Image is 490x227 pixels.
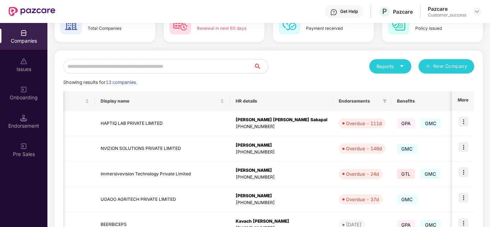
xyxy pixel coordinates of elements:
[63,80,137,85] span: Showing results for
[452,91,474,111] th: More
[393,8,413,15] div: Pazcare
[340,9,358,14] div: Get Help
[101,98,219,104] span: Display name
[382,7,387,16] span: P
[397,194,417,204] span: GMC
[381,97,388,105] span: filter
[419,59,474,74] button: plusNew Company
[95,136,230,162] td: NVIZION SOLUTIONS PRIVATE LIMITED
[236,149,327,156] div: [PHONE_NUMBER]
[346,196,379,203] div: Overdue - 37d
[330,9,337,16] img: svg+xml;base64,PHN2ZyBpZD0iSGVscC0zMngzMiIgeG1sbnM9Imh0dHA6Ly93d3cudzMub3JnLzIwMDAvc3ZnIiB3aWR0aD...
[397,169,415,179] span: GTL
[339,98,380,104] span: Endorsements
[433,63,467,70] span: New Company
[397,118,415,128] span: GPA
[474,9,480,14] img: svg+xml;base64,PHN2ZyBpZD0iRHJvcGRvd24tMzJ4MzIiIHhtbG5zPSJodHRwOi8vd3d3LnczLm9yZy8yMDAwL3N2ZyIgd2...
[346,145,382,152] div: Overdue - 146d
[236,167,327,174] div: [PERSON_NAME]
[20,29,27,37] img: svg+xml;base64,PHN2ZyBpZD0iQ29tcGFuaWVzIiB4bWxucz0iaHR0cDovL3d3dy53My5vcmcvMjAwMC9zdmciIHdpZHRoPS...
[170,13,191,34] img: svg+xml;base64,PHN2ZyB4bWxucz0iaHR0cDovL3d3dy53My5vcmcvMjAwMC9zdmciIHdpZHRoPSI2MCIgaGVpZ2h0PSI2MC...
[236,218,327,225] div: Kavach [PERSON_NAME]
[383,99,387,103] span: filter
[391,91,456,111] th: Benefits
[95,161,230,187] td: Immersivevision Technology Private Limited
[236,123,327,130] div: [PHONE_NUMBER]
[20,58,27,65] img: svg+xml;base64,PHN2ZyBpZD0iSXNzdWVzX2Rpc2FibGVkIiB4bWxucz0iaHR0cDovL3d3dy53My5vcmcvMjAwMC9zdmciIH...
[236,174,327,181] div: [PHONE_NUMBER]
[415,25,465,32] div: Policy issued
[253,59,268,74] button: search
[60,13,82,34] img: svg+xml;base64,PHN2ZyB4bWxucz0iaHR0cDovL3d3dy53My5vcmcvMjAwMC9zdmciIHdpZHRoPSI2MCIgaGVpZ2h0PSI2MC...
[20,86,27,93] img: svg+xml;base64,PHN2ZyB3aWR0aD0iMjAiIGhlaWdodD0iMjAiIHZpZXdCb3g9IjAgMCAyMCAyMCIgZmlsbD0ibm9uZSIgeG...
[230,91,333,111] th: HR details
[306,25,356,32] div: Payment received
[388,13,410,34] img: svg+xml;base64,PHN2ZyB4bWxucz0iaHR0cDovL3d3dy53My5vcmcvMjAwMC9zdmciIHdpZHRoPSI2MCIgaGVpZ2h0PSI2MC...
[197,25,246,32] div: Renewal in next 60 days
[426,64,430,70] span: plus
[458,117,468,127] img: icon
[95,187,230,212] td: UGAOO AGRITECH PRIVATE LIMITED
[376,63,404,70] div: Reports
[399,64,404,68] span: caret-down
[95,91,230,111] th: Display name
[253,63,268,69] span: search
[458,167,468,177] img: icon
[421,118,441,128] span: GMC
[88,25,137,32] div: Total Companies
[279,13,300,34] img: svg+xml;base64,PHN2ZyB4bWxucz0iaHR0cDovL3d3dy53My5vcmcvMjAwMC9zdmciIHdpZHRoPSI2MCIgaGVpZ2h0PSI2MC...
[236,142,327,149] div: [PERSON_NAME]
[95,111,230,136] td: HAPTIQ LAB PRIVATE LIMITED
[458,193,468,203] img: icon
[346,170,379,178] div: Overdue - 24d
[236,193,327,199] div: [PERSON_NAME]
[397,144,417,154] span: GMC
[106,80,137,85] span: 13 companies.
[420,169,441,179] span: GMC
[20,143,27,150] img: svg+xml;base64,PHN2ZyB3aWR0aD0iMjAiIGhlaWdodD0iMjAiIHZpZXdCb3g9IjAgMCAyMCAyMCIgZmlsbD0ibm9uZSIgeG...
[346,120,382,127] div: Overdue - 111d
[236,199,327,206] div: [PHONE_NUMBER]
[458,142,468,152] img: icon
[428,12,466,18] div: Customer_success
[428,5,466,12] div: Pazcare
[9,7,55,16] img: New Pazcare Logo
[236,117,327,123] div: [PERSON_NAME] [PERSON_NAME] Sakapal
[20,114,27,122] img: svg+xml;base64,PHN2ZyB3aWR0aD0iMTQuNSIgaGVpZ2h0PSIxNC41IiB2aWV3Qm94PSIwIDAgMTYgMTYiIGZpbGw9Im5vbm...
